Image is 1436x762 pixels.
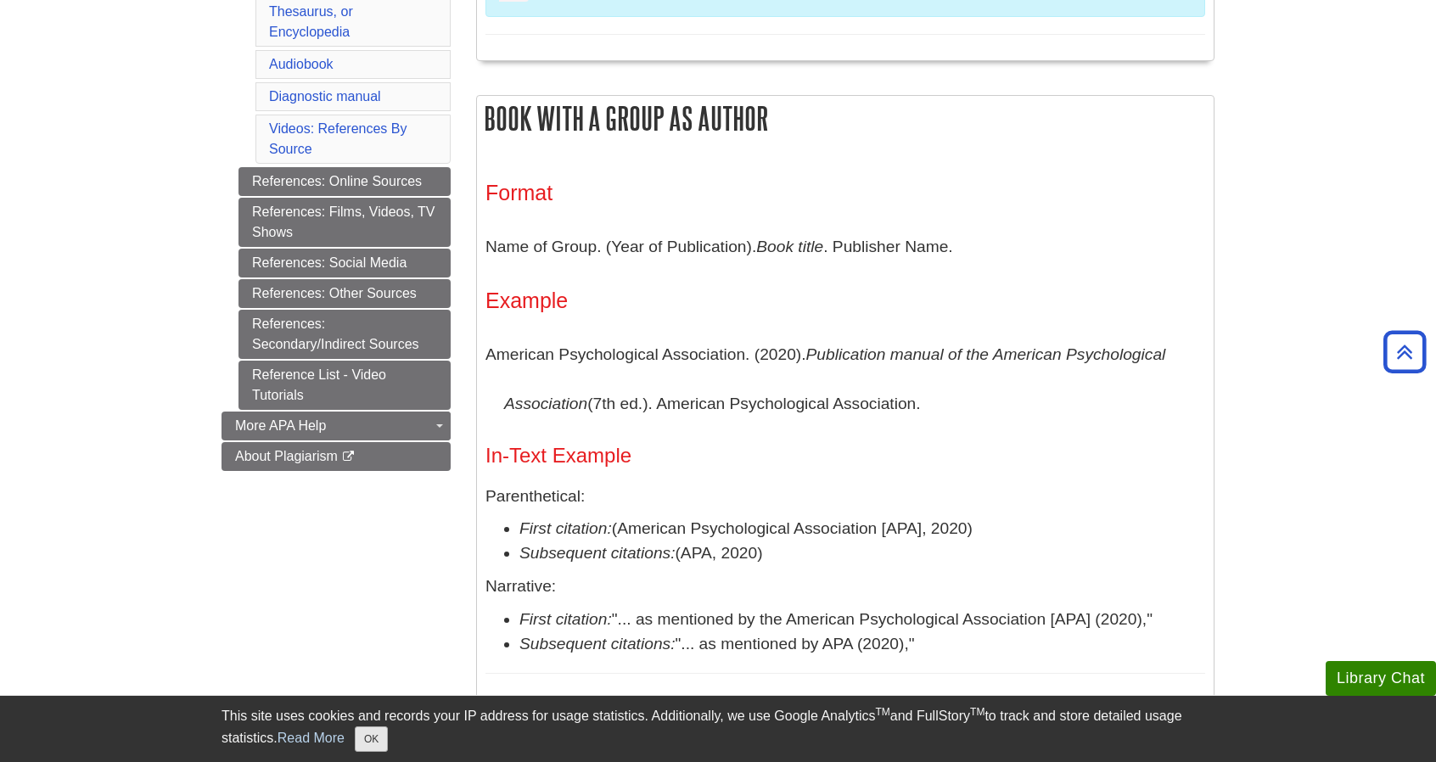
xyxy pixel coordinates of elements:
[485,330,1205,428] p: American Psychological Association. (2020). (7th ed.). American Psychological Association.
[485,485,1205,509] p: Parenthetical:
[970,706,984,718] sup: TM
[756,238,823,255] i: Book title
[519,517,1205,541] li: (American Psychological Association [APA], 2020)
[278,731,345,745] a: Read More
[235,449,338,463] span: About Plagiarism
[238,279,451,308] a: References: Other Sources
[269,57,334,71] a: Audiobook
[504,345,1165,412] i: Publication manual of the American Psychological Association
[222,412,451,440] a: More APA Help
[238,361,451,410] a: Reference List - Video Tutorials
[238,167,451,196] a: References: Online Sources
[222,442,451,471] a: About Plagiarism
[485,181,1205,205] h3: Format
[519,610,612,628] em: First citation:
[238,249,451,277] a: References: Social Media
[485,222,1205,272] p: Name of Group. (Year of Publication). . Publisher Name.
[355,726,388,752] button: Close
[269,121,407,156] a: Videos: References By Source
[238,198,451,247] a: References: Films, Videos, TV Shows
[519,541,1205,566] li: (APA, 2020)
[238,310,451,359] a: References: Secondary/Indirect Sources
[235,418,326,433] span: More APA Help
[477,96,1214,141] h2: Book with a group as author
[341,451,356,462] i: This link opens in a new window
[519,635,675,653] em: Subsequent citations:
[519,632,1205,657] li: "... as mentioned by APA (2020),"
[485,574,1205,599] p: Narrative:
[519,519,612,537] em: First citation:
[269,89,381,104] a: Diagnostic manual
[519,544,675,562] em: Subsequent citations:
[1326,661,1436,696] button: Library Chat
[1377,340,1432,363] a: Back to Top
[875,706,889,718] sup: TM
[485,289,1205,313] h3: Example
[519,608,1205,632] li: "... as mentioned by the American Psychological Association [APA] (2020),"
[485,445,1205,467] h4: In-Text Example
[222,706,1214,752] div: This site uses cookies and records your IP address for usage statistics. Additionally, we use Goo...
